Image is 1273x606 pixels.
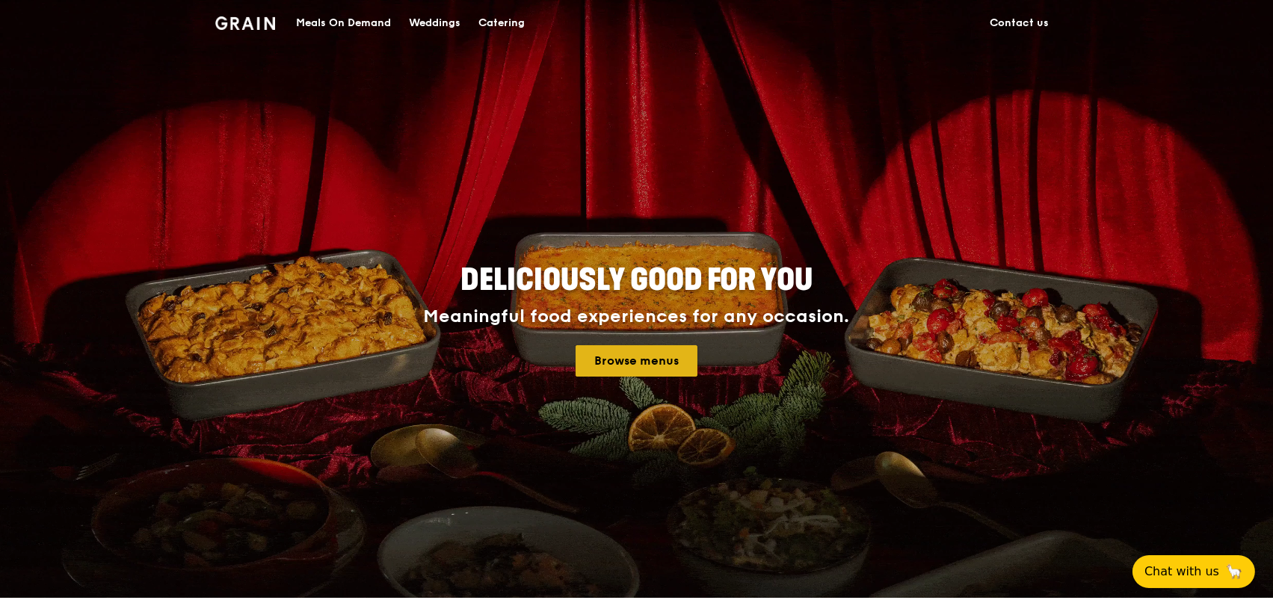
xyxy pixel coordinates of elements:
button: Chat with us🦙 [1132,555,1255,588]
img: Grain [215,16,276,30]
span: 🦙 [1225,563,1243,581]
span: Deliciously good for you [460,262,813,298]
div: Meals On Demand [296,1,391,46]
a: Browse menus [576,345,697,377]
span: Chat with us [1144,563,1219,581]
a: Weddings [400,1,469,46]
a: Catering [469,1,534,46]
div: Weddings [409,1,460,46]
div: Meaningful food experiences for any occasion. [368,306,906,327]
div: Catering [478,1,525,46]
a: Contact us [981,1,1058,46]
